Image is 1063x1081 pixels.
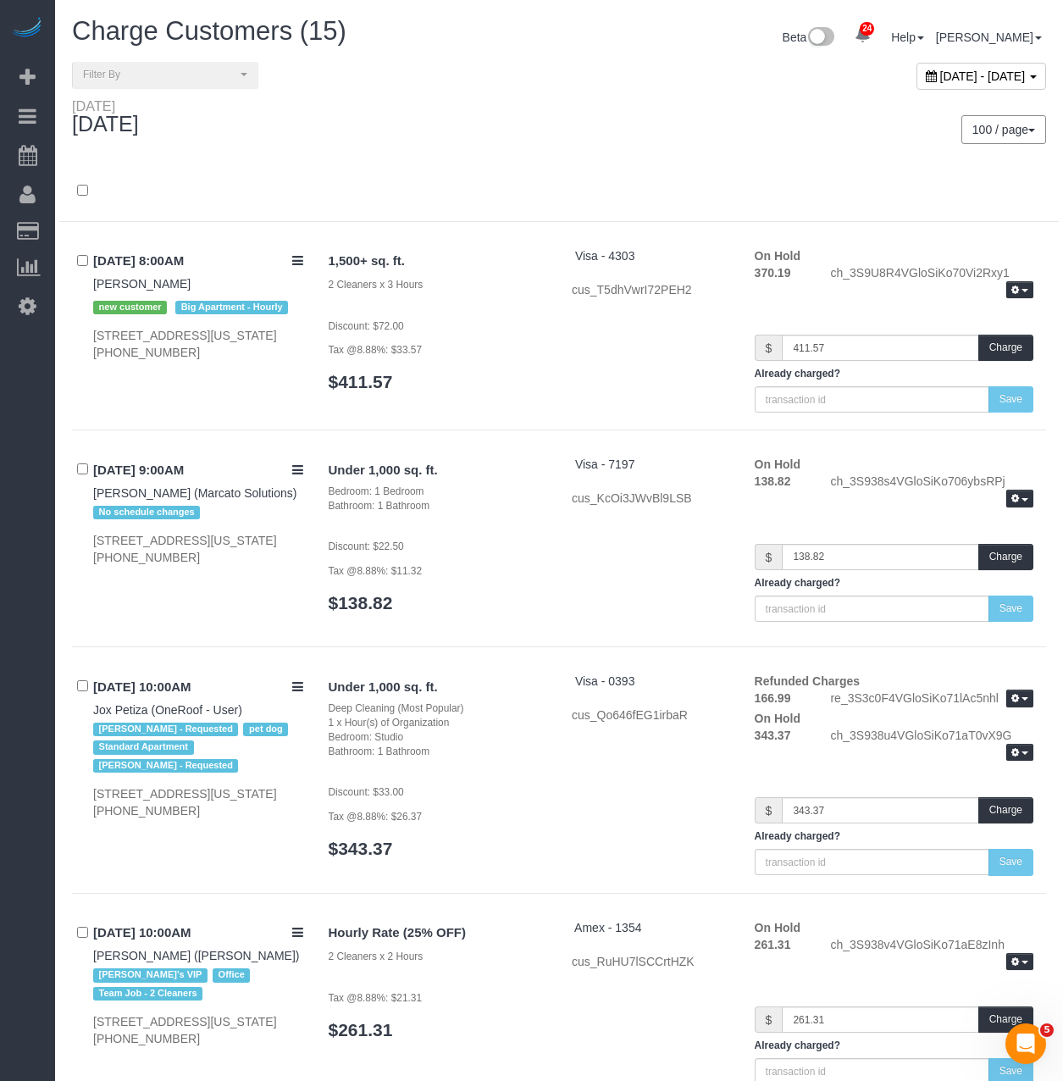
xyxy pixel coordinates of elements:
div: ch_3S938s4VGloSiKo706ybsRPj [817,473,1046,510]
h5: Already charged? [755,831,1033,842]
small: Discount: $72.00 [329,320,404,332]
div: Tags [93,292,303,319]
a: [PERSON_NAME] [936,30,1042,44]
h4: Under 1,000 sq. ft. [329,463,546,478]
a: Beta [783,30,835,44]
div: Bathroom: 1 Bathroom [329,745,546,759]
strong: 261.31 [755,938,791,951]
strong: Refunded Charges [755,674,860,688]
a: $411.57 [329,372,393,391]
strong: 343.37 [755,729,791,742]
a: [PERSON_NAME] (Marcato Solutions) [93,486,296,500]
span: $ [755,544,783,570]
span: [PERSON_NAME] - Requested [93,723,238,736]
span: Team Job - 2 Cleaners [93,987,202,1001]
small: Discount: $22.50 [329,540,404,552]
div: ch_3S9U8R4VGloSiKo70Vi2Rxy1 [817,264,1046,302]
input: transaction id [755,596,989,622]
h4: [DATE] 10:00AM [93,926,303,940]
small: Tax @8.88%: $33.57 [329,344,423,356]
div: Bedroom: Studio [329,730,546,745]
div: [STREET_ADDRESS][US_STATE] [PHONE_NUMBER] [93,532,303,566]
span: Filter By [83,68,236,82]
div: [STREET_ADDRESS][US_STATE] [PHONE_NUMBER] [93,1013,303,1047]
a: $138.82 [329,593,393,613]
div: [STREET_ADDRESS][US_STATE] [PHONE_NUMBER] [93,785,303,819]
a: Help [891,30,924,44]
a: $261.31 [329,1020,393,1039]
div: Tags [93,502,303,524]
input: transaction id [755,386,989,413]
small: Tax @8.88%: $11.32 [329,565,423,577]
h4: [DATE] 8:00AM [93,254,303,269]
span: [PERSON_NAME]'s VIP [93,968,208,982]
div: Tags [93,718,303,777]
img: New interface [806,27,834,49]
span: Big Apartment - Hourly [175,301,288,314]
a: Amex - 1354 [574,921,641,934]
div: re_3S3c0F4VGloSiKo71lAc5nhl [817,690,1046,710]
iframe: Intercom live chat [1005,1023,1046,1064]
span: $ [755,797,783,823]
div: ch_3S938v4VGloSiKo71aE8zInh [817,936,1046,973]
h5: Already charged? [755,369,1033,380]
small: 2 Cleaners x 2 Hours [329,951,424,962]
span: [DATE] - [DATE] [940,69,1026,83]
span: new customer [93,301,167,314]
h4: Under 1,000 sq. ft. [329,680,546,695]
small: Discount: $33.00 [329,786,404,798]
button: Charge [978,544,1033,570]
div: Bedroom: 1 Bedroom [329,485,546,499]
strong: 138.82 [755,474,791,488]
input: transaction id [755,849,989,875]
div: Deep Cleaning (Most Popular) [329,701,546,716]
button: Charge [978,1006,1033,1033]
h4: Hourly Rate (25% OFF) [329,926,546,940]
small: Tax @8.88%: $26.37 [329,811,423,823]
div: Tags [93,964,303,1005]
div: [STREET_ADDRESS][US_STATE] [PHONE_NUMBER] [93,327,303,361]
div: [DATE] [72,99,156,136]
div: ch_3S938u4VGloSiKo71aT0vX9G [817,727,1046,764]
span: [PERSON_NAME] - Requested [93,759,238,773]
h5: Already charged? [755,578,1033,589]
div: Bathroom: 1 Bathroom [329,499,546,513]
strong: On Hold [755,457,800,471]
button: Filter By [72,62,258,88]
div: cus_KcOi3JWvBl9LSB [572,490,729,507]
strong: On Hold [755,712,800,725]
span: Charge Customers (15) [72,16,346,46]
a: [PERSON_NAME] [93,277,191,291]
span: 24 [860,22,874,36]
div: [DATE] [72,99,139,113]
span: No schedule changes [93,506,200,519]
nav: Pagination navigation [962,115,1046,144]
small: Tax @8.88%: $21.31 [329,992,423,1004]
div: cus_RuHU7lSCCrtHZK [572,953,729,970]
strong: On Hold [755,921,800,934]
a: $343.37 [329,839,393,858]
span: $ [755,1006,783,1033]
strong: 166.99 [755,691,791,705]
span: Visa - 7197 [575,457,635,471]
h5: Already charged? [755,1040,1033,1051]
a: Jox Petiza (OneRoof - User) [93,703,242,717]
div: cus_Qo646fEG1irbaR [572,707,729,723]
button: Charge [978,335,1033,361]
small: 2 Cleaners x 3 Hours [329,279,424,291]
button: Charge [978,797,1033,823]
a: Visa - 0393 [575,674,635,688]
a: Visa - 4303 [575,249,635,263]
img: Automaid Logo [10,17,44,41]
span: $ [755,335,783,361]
div: 1 x Hour(s) of Organization [329,716,546,730]
span: pet dog [243,723,288,736]
h4: 1,500+ sq. ft. [329,254,546,269]
a: [PERSON_NAME] ([PERSON_NAME]) [93,949,300,962]
span: Standard Apartment [93,740,194,754]
h4: [DATE] 9:00AM [93,463,303,478]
